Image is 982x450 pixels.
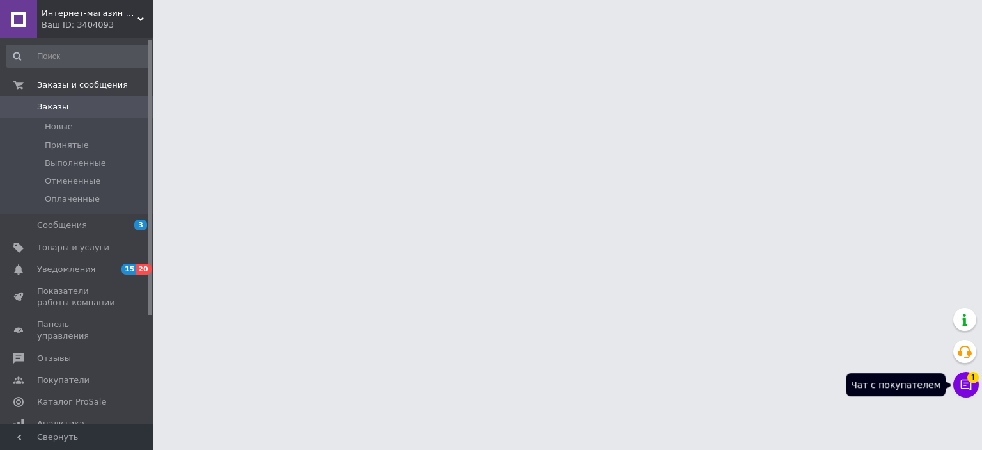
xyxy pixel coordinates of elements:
span: 15 [121,264,136,275]
span: Аналитика [37,418,84,430]
span: 3 [134,220,147,230]
span: Заказы и сообщения [37,79,128,91]
span: Принятые [45,140,89,151]
span: Интернет-магазин "Mark i Box" [42,8,137,19]
span: Панель управления [37,319,118,342]
span: Заказы [37,101,68,113]
span: Покупатели [37,374,90,386]
span: Показатели работы компании [37,285,118,309]
span: 20 [136,264,151,275]
input: Поиск [6,45,151,68]
span: Товары и услуги [37,242,109,253]
span: Оплаченные [45,193,100,205]
button: Чат с покупателем1 [953,372,979,398]
span: Сообщения [37,220,87,231]
span: Уведомления [37,264,95,275]
span: 1 [967,372,979,383]
span: Каталог ProSale [37,396,106,408]
div: Ваш ID: 3404093 [42,19,153,31]
div: Чат с покупателем [846,373,946,396]
span: Отзывы [37,353,71,364]
span: Выполненные [45,157,106,169]
span: Новые [45,121,73,133]
span: Отмененные [45,175,100,187]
